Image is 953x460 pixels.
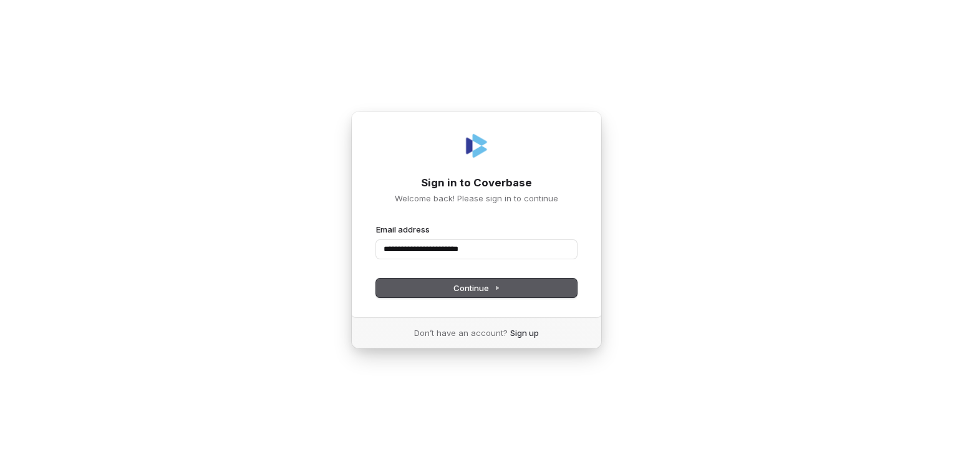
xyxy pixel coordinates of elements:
img: Coverbase [462,131,491,161]
span: Don’t have an account? [414,327,508,338]
button: Continue [376,279,577,297]
span: Continue [453,282,500,294]
p: Welcome back! Please sign in to continue [376,193,577,204]
h1: Sign in to Coverbase [376,176,577,191]
label: Email address [376,224,430,235]
a: Sign up [510,327,539,338]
